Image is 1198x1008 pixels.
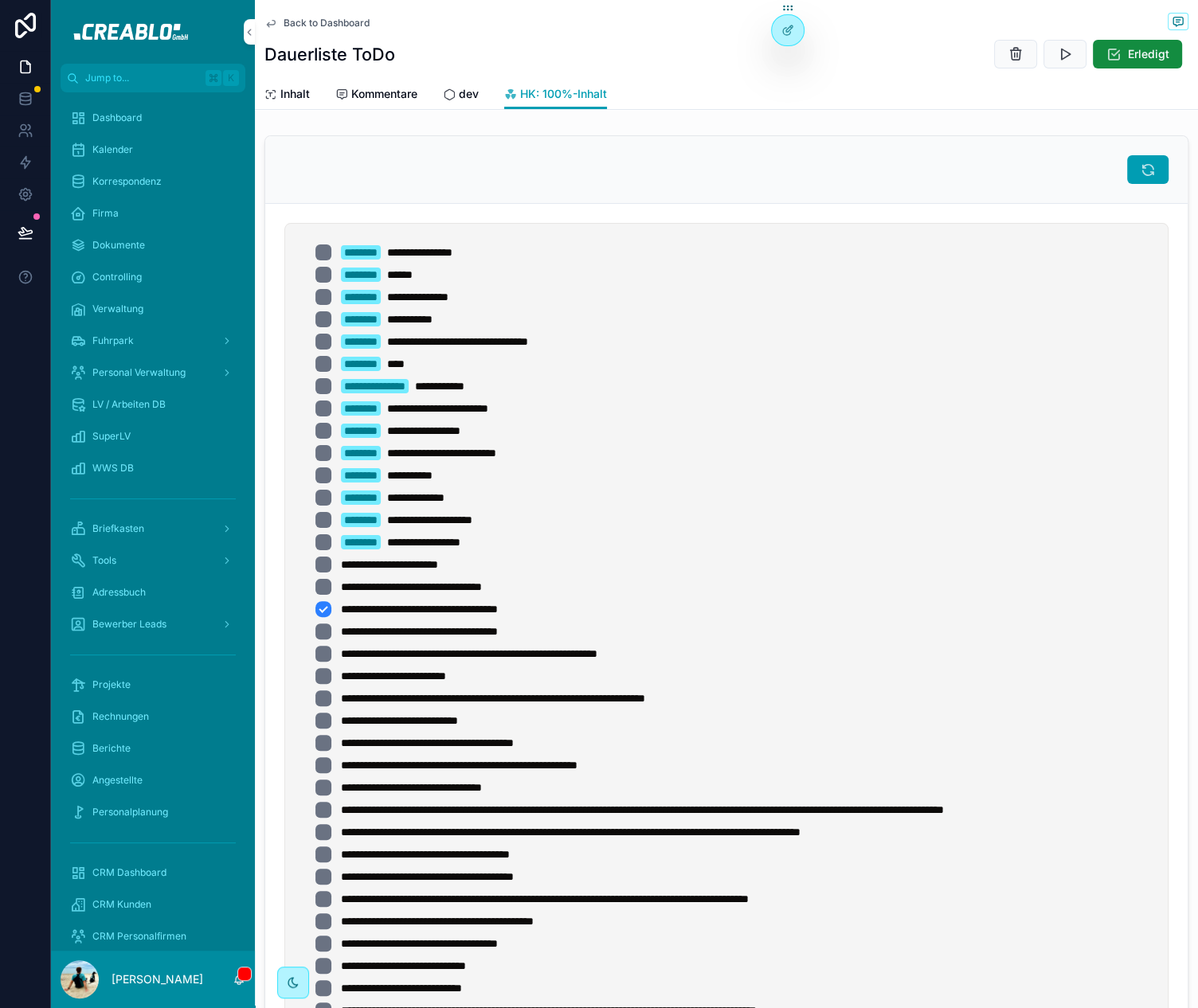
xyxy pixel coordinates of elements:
[92,678,131,691] span: Projekte
[63,19,242,45] img: App logo
[92,554,116,567] span: Tools
[61,167,245,196] a: Korrespondenz
[92,522,144,535] span: Briefkasten
[264,80,310,111] a: Inhalt
[61,135,245,164] a: Kalender
[264,17,370,29] a: Back to Dashboard
[92,207,119,220] span: Firma
[1128,46,1169,62] span: Erledigt
[92,586,146,599] span: Adressbuch
[92,710,149,723] span: Rechnungen
[92,366,186,379] span: Personal Verwaltung
[92,334,134,347] span: Fuhrpark
[92,111,142,124] span: Dashboard
[61,454,245,483] a: WWS DB
[92,866,166,879] span: CRM Dashboard
[92,618,166,631] span: Bewerber Leads
[61,546,245,575] a: Tools
[112,971,203,987] p: [PERSON_NAME]
[443,80,479,111] a: dev
[61,358,245,387] a: Personal Verwaltung
[51,92,255,951] div: scrollable content
[85,72,199,84] span: Jump to...
[520,86,607,102] span: HK: 100%-Inhalt
[61,231,245,260] a: Dokumente
[61,326,245,355] a: Fuhrpark
[92,898,151,911] span: CRM Kunden
[92,271,142,283] span: Controlling
[92,430,131,443] span: SuperLV
[92,303,143,315] span: Verwaltung
[61,422,245,451] a: SuperLV
[92,143,133,156] span: Kalender
[61,514,245,543] a: Briefkasten
[280,86,310,102] span: Inhalt
[61,295,245,323] a: Verwaltung
[284,17,370,29] span: Back to Dashboard
[92,930,186,943] span: CRM Personalfirmen
[61,610,245,639] a: Bewerber Leads
[335,80,417,111] a: Kommentare
[61,64,245,92] button: Jump to...K
[61,922,245,951] a: CRM Personalfirmen
[61,766,245,795] a: Angestellte
[264,42,395,66] h1: Dauerliste ToDo
[351,86,417,102] span: Kommentare
[92,774,143,787] span: Angestellte
[459,86,479,102] span: dev
[504,80,607,110] a: HK: 100%-Inhalt
[92,806,168,819] span: Personalplanung
[61,670,245,699] a: Projekte
[1093,40,1182,68] button: Erledigt
[61,858,245,887] a: CRM Dashboard
[92,398,166,411] span: LV / Arbeiten DB
[61,263,245,291] a: Controlling
[61,890,245,919] a: CRM Kunden
[61,734,245,763] a: Berichte
[61,390,245,419] a: LV / Arbeiten DB
[225,72,237,84] span: K
[92,742,131,755] span: Berichte
[92,239,145,252] span: Dokumente
[61,798,245,826] a: Personalplanung
[92,175,162,188] span: Korrespondenz
[61,104,245,132] a: Dashboard
[92,462,134,475] span: WWS DB
[61,199,245,228] a: Firma
[61,702,245,731] a: Rechnungen
[61,578,245,607] a: Adressbuch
